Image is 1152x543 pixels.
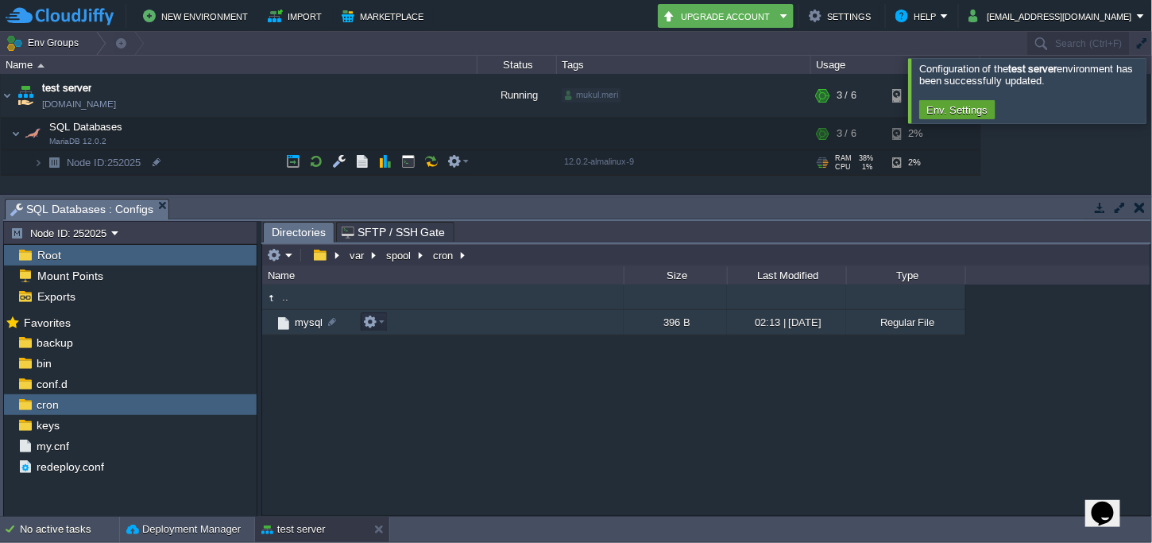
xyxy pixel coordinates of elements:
[143,6,253,25] button: New Environment
[892,74,944,117] div: 2%
[968,6,1137,25] button: [EMAIL_ADDRESS][DOMAIN_NAME]
[729,266,846,285] div: Last Modified
[33,418,62,432] a: keys
[342,6,428,25] button: Marketplace
[848,266,965,285] div: Type
[837,118,856,149] div: 3 / 6
[857,163,873,171] span: 1%
[727,310,846,335] div: 02:13 | [DATE]
[2,56,477,74] div: Name
[812,56,980,74] div: Usage
[342,223,446,242] span: SFTP / SSH Gate
[262,310,275,335] img: AMDAwAAAACH5BAEAAAAALAAAAAABAAEAAAICRAEAOw==
[292,316,325,329] a: mysql
[268,6,327,25] button: Import
[384,248,415,262] button: spool
[21,316,73,330] span: Favorites
[6,32,84,54] button: Env Groups
[33,377,70,391] a: conf.d
[919,63,1133,87] span: Configuration of the environment has been successfully updated.
[42,96,116,112] span: [DOMAIN_NAME]
[33,356,54,370] a: bin
[20,517,119,542] div: No active tasks
[892,118,944,149] div: 2%
[624,310,727,335] div: 396 B
[262,244,1150,266] input: Click to enter the path
[663,6,775,25] button: Upgrade Account
[48,121,125,133] a: SQL DatabasesMariaDB 12.0.2
[922,103,993,117] button: Env. Settings
[264,266,624,285] div: Name
[262,289,280,307] img: AMDAwAAAACH5BAEAAAAALAAAAAABAAEAAAICRAEAOw==
[10,226,111,240] button: Node ID: 252025
[846,310,965,335] div: Regular File
[21,316,73,329] a: Favorites
[837,74,856,117] div: 3 / 6
[478,56,556,74] div: Status
[33,439,72,453] a: my.cnf
[33,150,43,175] img: AMDAwAAAACH5BAEAAAAALAAAAAABAAEAAAICRAEAOw==
[261,522,326,537] button: test server
[477,74,557,117] div: Running
[895,6,941,25] button: Help
[280,290,291,304] a: ..
[34,269,106,283] a: Mount Points
[33,335,75,350] a: backup
[1,74,14,117] img: AMDAwAAAACH5BAEAAAAALAAAAAABAAEAAAICRAEAOw==
[272,223,326,242] span: Directories
[34,248,64,262] a: Root
[562,88,621,103] div: mukul.meri
[65,156,143,169] span: 252025
[625,266,727,285] div: Size
[14,74,37,117] img: AMDAwAAAACH5BAEAAAAALAAAAAABAAEAAAICRAEAOw==
[33,460,106,474] a: redeploy.conf
[11,118,21,149] img: AMDAwAAAACH5BAEAAAAALAAAAAABAAEAAAICRAEAOw==
[126,522,241,537] button: Deployment Manager
[48,120,125,134] span: SQL Databases
[67,157,107,169] span: Node ID:
[21,118,44,149] img: AMDAwAAAACH5BAEAAAAALAAAAAABAAEAAAICRAEAOw==
[558,56,810,74] div: Tags
[42,80,91,96] a: test server
[1085,479,1136,527] iframe: chat widget
[33,398,61,412] a: cron
[37,64,44,68] img: AMDAwAAAACH5BAEAAAAALAAAAAABAAEAAAICRAEAOw==
[564,157,634,166] span: 12.0.2-almalinux-9
[49,137,106,146] span: MariaDB 12.0.2
[347,248,368,262] button: var
[65,156,143,169] a: Node ID:252025
[6,6,114,26] img: CloudJiffy
[835,154,852,162] span: RAM
[34,289,78,304] a: Exports
[275,315,292,332] img: AMDAwAAAACH5BAEAAAAALAAAAAABAAEAAAICRAEAOw==
[43,150,65,175] img: AMDAwAAAACH5BAEAAAAALAAAAAABAAEAAAICRAEAOw==
[835,163,851,171] span: CPU
[892,150,944,175] div: 2%
[10,200,153,219] span: SQL Databases : Configs
[1008,63,1057,75] b: test server
[809,6,876,25] button: Settings
[858,154,874,162] span: 38%
[431,248,457,262] button: cron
